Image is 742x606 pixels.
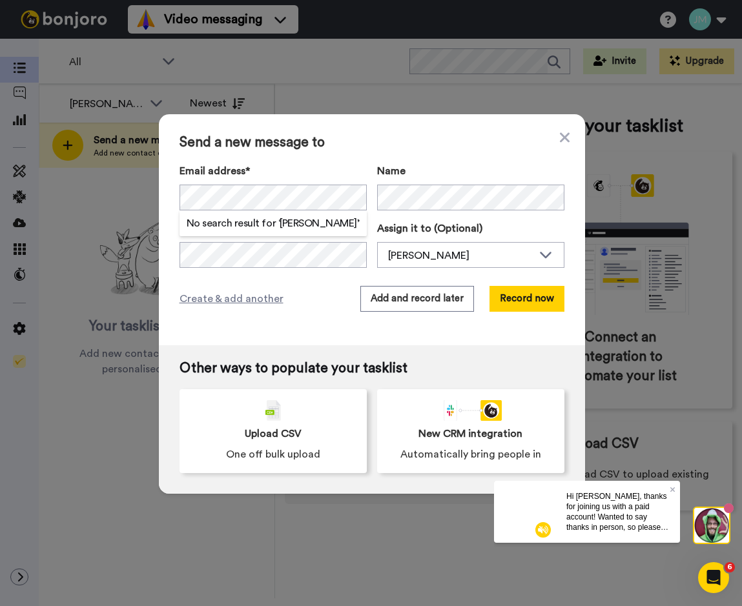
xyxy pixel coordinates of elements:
[180,291,283,307] span: Create & add another
[180,163,367,179] label: Email address*
[418,426,522,441] span: New CRM integration
[440,400,502,421] div: animation
[698,562,729,593] iframe: Intercom live chat
[725,562,735,572] span: 6
[400,447,541,462] span: Automatically bring people in
[245,426,302,441] span: Upload CSV
[490,286,564,312] button: Record now
[180,361,564,376] span: Other ways to populate your tasklist
[388,248,533,263] div: [PERSON_NAME]
[1,3,36,37] img: 3183ab3e-59ed-45f6-af1c-10226f767056-1659068401.jpg
[377,221,564,236] label: Assign it to (Optional)
[226,447,320,462] span: One off bulk upload
[180,135,564,150] span: Send a new message to
[41,41,57,57] img: mute-white.svg
[360,286,474,312] button: Add and record later
[377,163,406,179] span: Name
[265,400,281,421] img: csv-grey.png
[180,216,367,231] h2: No search result for ‘ [PERSON_NAME] ’
[72,11,174,103] span: Hi [PERSON_NAME], thanks for joining us with a paid account! Wanted to say thanks in person, so p...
